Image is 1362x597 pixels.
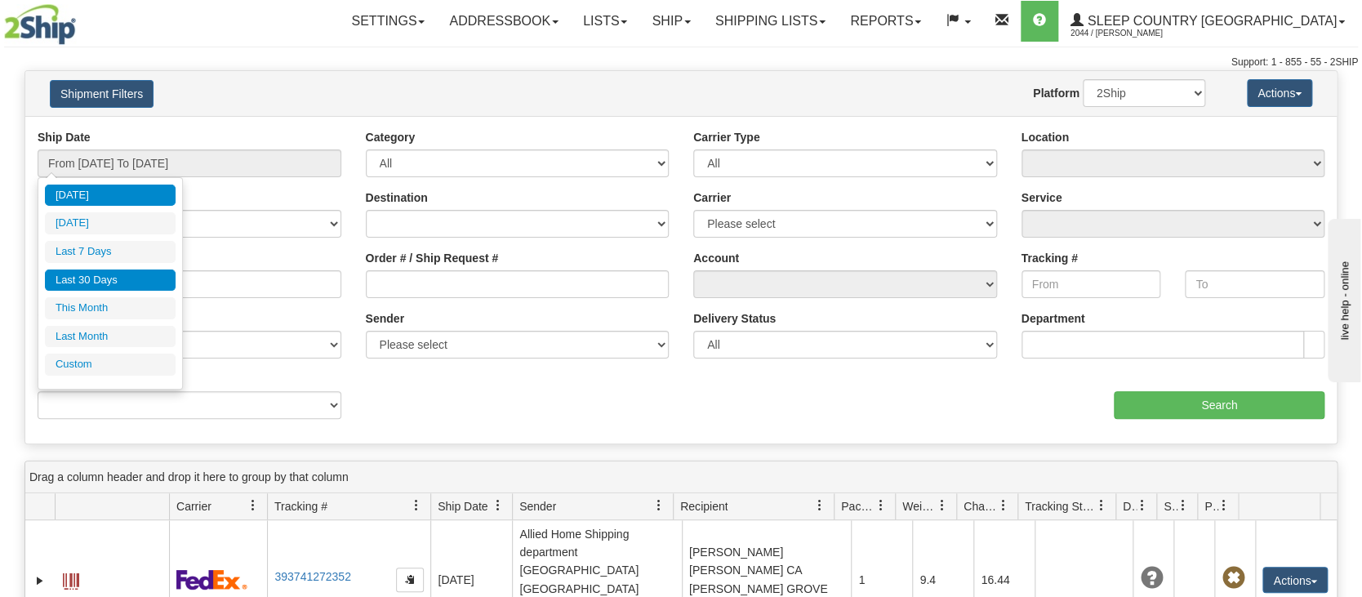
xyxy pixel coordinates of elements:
div: live help - online [12,14,151,26]
input: Search [1114,391,1324,419]
iframe: chat widget [1324,215,1360,381]
input: To [1185,270,1324,298]
a: Tracking Status filter column settings [1088,492,1115,519]
label: Account [693,250,739,266]
a: Carrier filter column settings [239,492,267,519]
span: Shipment Issues [1164,498,1177,515]
label: Order # / Ship Request # [366,250,499,266]
li: Last 7 Days [45,241,176,263]
li: [DATE] [45,185,176,207]
label: Sender [366,310,404,327]
a: Charge filter column settings [990,492,1017,519]
li: Custom [45,354,176,376]
a: Pickup Status filter column settings [1210,492,1238,519]
label: Department [1021,310,1085,327]
span: Pickup Status [1204,498,1218,515]
span: Ship Date [438,498,487,515]
input: From [1021,270,1161,298]
a: Sender filter column settings [645,492,673,519]
a: Shipping lists [703,1,838,42]
a: Packages filter column settings [867,492,895,519]
span: 2044 / [PERSON_NAME] [1070,25,1193,42]
a: Weight filter column settings [928,492,956,519]
span: Carrier [176,498,211,515]
span: Weight [902,498,937,515]
label: Platform [1033,85,1079,101]
label: Carrier Type [693,129,759,145]
a: Ship Date filter column settings [484,492,512,519]
a: Settings [339,1,437,42]
div: Support: 1 - 855 - 55 - 2SHIP [4,56,1358,69]
li: Last Month [45,326,176,348]
a: Sleep Country [GEOGRAPHIC_DATA] 2044 / [PERSON_NAME] [1058,1,1357,42]
button: Shipment Filters [50,80,154,108]
a: Ship [639,1,702,42]
a: Addressbook [437,1,571,42]
a: Recipient filter column settings [806,492,834,519]
span: Recipient [680,498,728,515]
a: Expand [32,572,48,589]
a: Shipment Issues filter column settings [1169,492,1197,519]
span: Tracking # [274,498,327,515]
div: grid grouping header [25,461,1337,493]
span: Unknown [1140,567,1163,590]
label: Carrier [693,189,731,206]
li: [DATE] [45,212,176,234]
span: Packages [841,498,875,515]
span: Sleep Country [GEOGRAPHIC_DATA] [1084,14,1337,28]
span: Charge [964,498,998,515]
a: Label [63,566,79,592]
span: Delivery Status [1123,498,1137,515]
label: Service [1021,189,1062,206]
li: Last 30 Days [45,270,176,292]
label: Destination [366,189,428,206]
label: Category [366,129,416,145]
span: Tracking Status [1025,498,1096,515]
span: Pickup Not Assigned [1222,567,1244,590]
label: Delivery Status [693,310,776,327]
button: Actions [1247,79,1312,107]
span: Sender [519,498,556,515]
label: Tracking # [1021,250,1078,266]
a: 393741272352 [274,570,350,583]
button: Copy to clipboard [396,568,424,592]
label: Location [1021,129,1069,145]
a: Delivery Status filter column settings [1128,492,1156,519]
label: Ship Date [38,129,91,145]
a: Reports [838,1,933,42]
li: This Month [45,297,176,319]
a: Lists [571,1,639,42]
a: Tracking # filter column settings [403,492,430,519]
img: 2 - FedEx Express® [176,569,247,590]
img: logo2044.jpg [4,4,76,45]
button: Actions [1262,567,1328,593]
